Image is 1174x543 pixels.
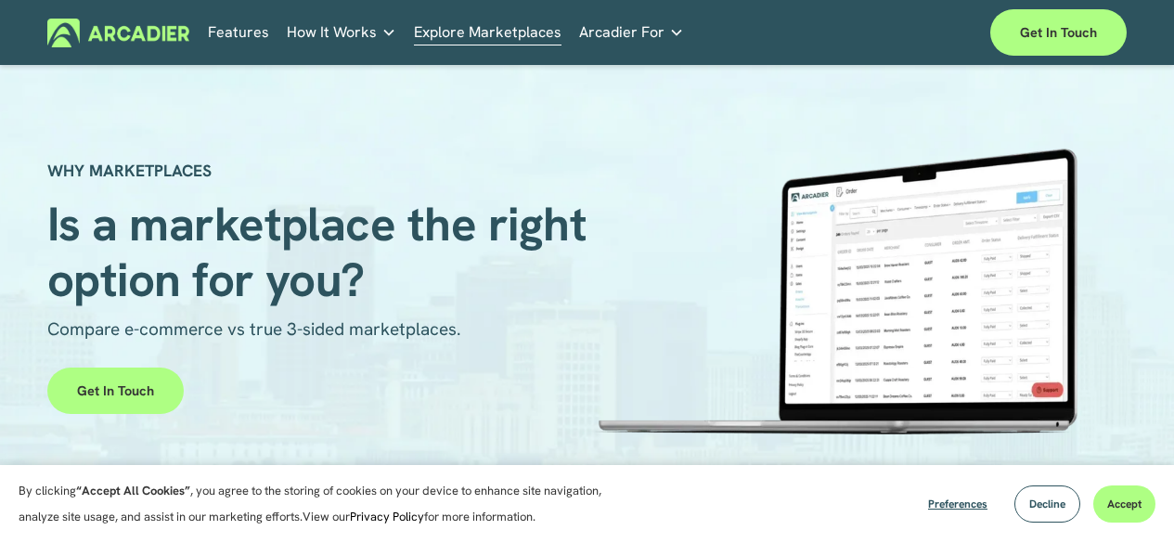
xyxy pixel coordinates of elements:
[1014,485,1080,523] button: Decline
[990,9,1127,56] a: Get in touch
[350,509,424,524] a: Privacy Policy
[47,160,212,181] strong: WHY MARKETPLACES
[414,19,561,47] a: Explore Marketplaces
[928,497,987,511] span: Preferences
[579,19,664,45] span: Arcadier For
[1107,497,1142,511] span: Accept
[208,19,269,47] a: Features
[1029,497,1065,511] span: Decline
[914,485,1001,523] button: Preferences
[287,19,396,47] a: folder dropdown
[47,19,189,47] img: Arcadier
[47,193,599,310] span: Is a marketplace the right option for you?
[1093,485,1155,523] button: Accept
[47,368,184,414] a: Get in touch
[76,483,190,498] strong: “Accept All Cookies”
[579,19,684,47] a: folder dropdown
[19,478,622,530] p: By clicking , you agree to the storing of cookies on your device to enhance site navigation, anal...
[287,19,377,45] span: How It Works
[47,317,461,341] span: Compare e-commerce vs true 3-sided marketplaces.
